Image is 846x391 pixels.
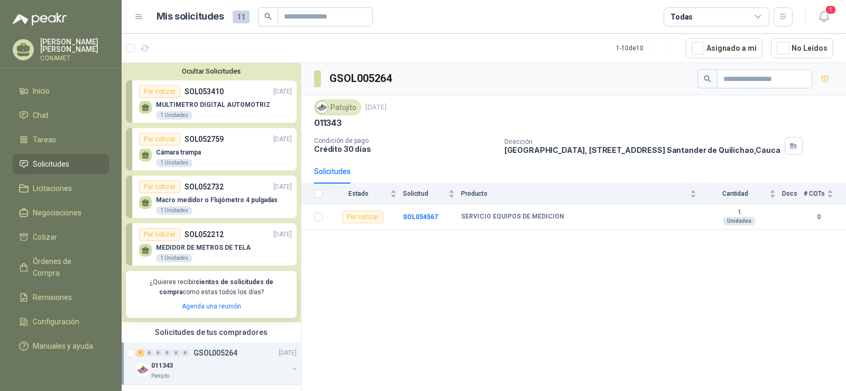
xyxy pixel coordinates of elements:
img: Company Logo [136,363,149,376]
span: Cantidad [703,190,767,197]
a: Configuración [13,312,109,332]
div: 0 [145,349,153,357]
b: cientos de solicitudes de compra [159,278,273,296]
h3: GSOL005264 [329,70,393,87]
span: Remisiones [33,292,72,303]
p: SOL053410 [185,86,224,97]
div: 0 [181,349,189,357]
span: Configuración [33,316,79,328]
div: Por cotizar [342,211,383,223]
div: Todas [670,11,693,23]
span: Producto [461,190,688,197]
th: Docs [782,184,804,204]
a: Remisiones [13,287,109,307]
a: Solicitudes [13,154,109,174]
p: Condición de pago [314,137,496,144]
span: Solicitudes [33,158,69,170]
div: 1 Unidades [156,206,192,215]
p: [DATE] [273,230,292,240]
button: 1 [814,7,833,26]
p: [DATE] [273,134,292,144]
p: [GEOGRAPHIC_DATA], [STREET_ADDRESS] Santander de Quilichao , Cauca [504,146,780,154]
span: Estado [329,190,388,197]
div: 1 [136,349,144,357]
p: [DATE] [365,103,387,113]
div: 1 Unidades [156,111,192,120]
span: Tareas [33,134,56,146]
span: search [264,13,272,20]
div: 0 [172,349,180,357]
span: Inicio [33,85,50,97]
a: SOL054567 [403,213,438,221]
p: Cámara trampa [156,149,201,156]
a: Órdenes de Compra [13,251,109,283]
a: 1 0 0 0 0 0 GSOL005264[DATE] Company Logo011343Patojito [136,347,299,380]
div: 0 [154,349,162,357]
a: Inicio [13,81,109,101]
span: Chat [33,110,49,121]
th: Solicitud [403,184,461,204]
div: Solicitudes de tus compradores [122,322,301,342]
button: Asignado a mi [686,38,762,58]
p: Patojito [151,372,169,380]
p: SOL052212 [185,229,224,240]
span: # COTs [804,190,825,197]
p: [DATE] [273,182,292,192]
span: search [704,75,711,83]
a: Licitaciones [13,178,109,198]
a: Por cotizarSOL052212[DATE] MEDIDOR DE METROS DE TELA1 Unidades [126,223,297,266]
span: 11 [233,11,250,23]
img: Logo peakr [13,13,67,25]
p: ¿Quieres recibir como estas todos los días? [132,277,290,297]
div: 1 - 10 de 10 [616,40,677,57]
a: Por cotizarSOL052732[DATE] Macro medidor o Flujómetro 4 pulgadas1 Unidades [126,176,297,218]
th: Estado [329,184,403,204]
span: Manuales y ayuda [33,340,93,352]
a: Chat [13,105,109,125]
p: 011343 [151,360,173,370]
p: MULTIMETRO DIGITAL AUTOMOTRIZ [156,101,270,108]
p: [DATE] [273,87,292,97]
div: 1 Unidades [156,159,192,167]
button: Ocultar Solicitudes [126,67,297,75]
a: Tareas [13,130,109,150]
div: Por cotizar [139,133,180,146]
h1: Mis solicitudes [157,9,224,24]
th: Producto [461,184,703,204]
p: 011343 [314,117,342,129]
a: Por cotizarSOL053410[DATE] MULTIMETRO DIGITAL AUTOMOTRIZ1 Unidades [126,80,297,123]
p: Dirección [504,138,780,146]
p: [DATE] [279,348,297,358]
img: Company Logo [316,102,328,113]
a: Agenda una reunión [182,303,241,310]
span: Solicitud [403,190,446,197]
p: CONAMET [40,55,109,61]
p: SOL052759 [185,133,224,145]
div: Por cotizar [139,228,180,241]
div: Unidades [723,217,756,225]
span: Cotizar [33,231,57,243]
div: 1 Unidades [156,254,192,262]
a: Negociaciones [13,203,109,223]
div: Patojito [314,99,361,115]
th: # COTs [804,184,846,204]
div: Ocultar SolicitudesPor cotizarSOL053410[DATE] MULTIMETRO DIGITAL AUTOMOTRIZ1 UnidadesPor cotizarS... [122,63,301,322]
p: MEDIDOR DE METROS DE TELA [156,244,251,251]
span: Licitaciones [33,183,72,194]
span: 1 [825,5,836,15]
p: [PERSON_NAME] [PERSON_NAME] [40,38,109,53]
div: Por cotizar [139,85,180,98]
p: SOL052732 [185,181,224,193]
a: Por cotizarSOL052759[DATE] Cámara trampa1 Unidades [126,128,297,170]
th: Cantidad [703,184,782,204]
div: Por cotizar [139,180,180,193]
b: SERVICIO EQUIPOS DE MEDICION [461,213,564,221]
a: Manuales y ayuda [13,336,109,356]
div: Solicitudes [314,166,351,177]
p: Crédito 30 días [314,144,496,153]
p: GSOL005264 [194,349,237,357]
span: Órdenes de Compra [33,256,99,279]
a: Cotizar [13,227,109,247]
b: 1 [703,208,776,217]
